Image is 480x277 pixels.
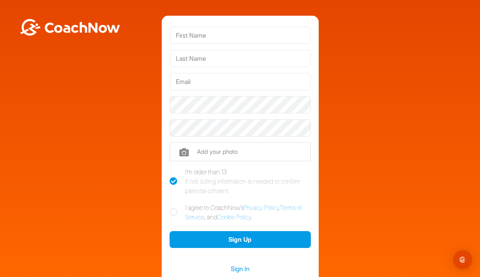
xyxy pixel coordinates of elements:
div: If not, billing information is needed to confirm parental consent. [185,177,311,195]
div: I'm older than 13 [185,167,311,195]
div: Open Intercom Messenger [453,250,472,269]
label: I agree to CoachNow's , , and . [170,203,311,222]
a: Sign In [170,264,311,274]
img: BwLJSsUCoWCh5upNqxVrqldRgqLPVwmV24tXu5FoVAoFEpwwqQ3VIfuoInZCoVCoTD4vwADAC3ZFMkVEQFDAAAAAElFTkSuQmCC [19,19,121,36]
input: First Name [170,27,311,44]
a: Cookie Policy [217,213,251,221]
input: Last Name [170,50,311,67]
input: Email [170,73,311,90]
a: Privacy Policy [244,204,279,211]
button: Sign Up [170,231,311,248]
